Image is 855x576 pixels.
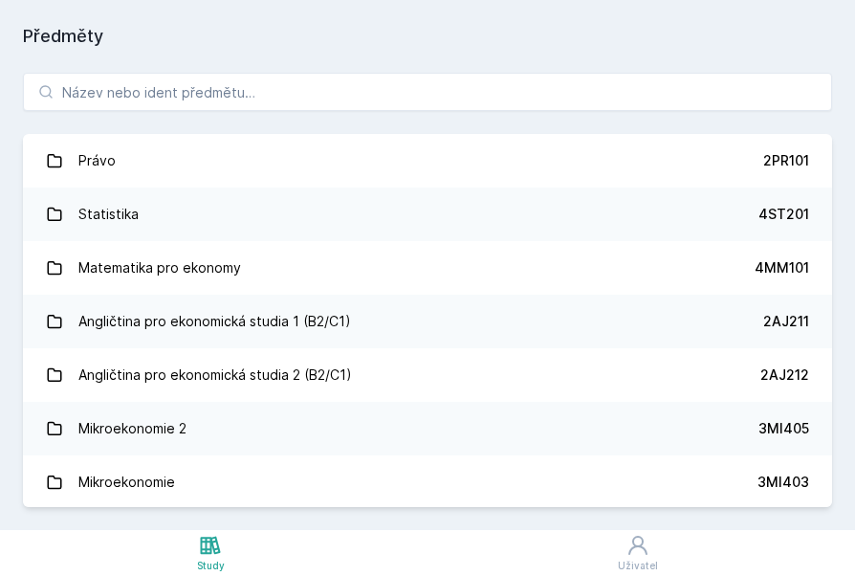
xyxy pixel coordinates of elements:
h1: Předměty [23,23,832,50]
div: 4MM101 [755,258,809,277]
div: 2AJ211 [763,312,809,331]
div: Uživatel [618,559,658,573]
div: 3MI405 [758,419,809,438]
a: Angličtina pro ekonomická studia 2 (B2/C1) 2AJ212 [23,348,832,402]
div: 2AJ212 [760,366,809,385]
div: Mikroekonomie [78,463,175,501]
div: Angličtina pro ekonomická studia 1 (B2/C1) [78,302,351,341]
a: Mikroekonomie 2 3MI405 [23,402,832,455]
div: Angličtina pro ekonomická studia 2 (B2/C1) [78,356,352,394]
div: Matematika pro ekonomy [78,249,241,287]
div: Study [197,559,225,573]
a: Statistika 4ST201 [23,188,832,241]
div: 2PR101 [763,151,809,170]
div: 4ST201 [758,205,809,224]
input: Název nebo ident předmětu… [23,73,832,111]
div: Statistika [78,195,139,233]
div: 3MI403 [757,473,809,492]
a: Mikroekonomie 3MI403 [23,455,832,509]
a: Matematika pro ekonomy 4MM101 [23,241,832,295]
a: Angličtina pro ekonomická studia 1 (B2/C1) 2AJ211 [23,295,832,348]
div: Mikroekonomie 2 [78,410,186,448]
div: Právo [78,142,116,180]
a: Právo 2PR101 [23,134,832,188]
